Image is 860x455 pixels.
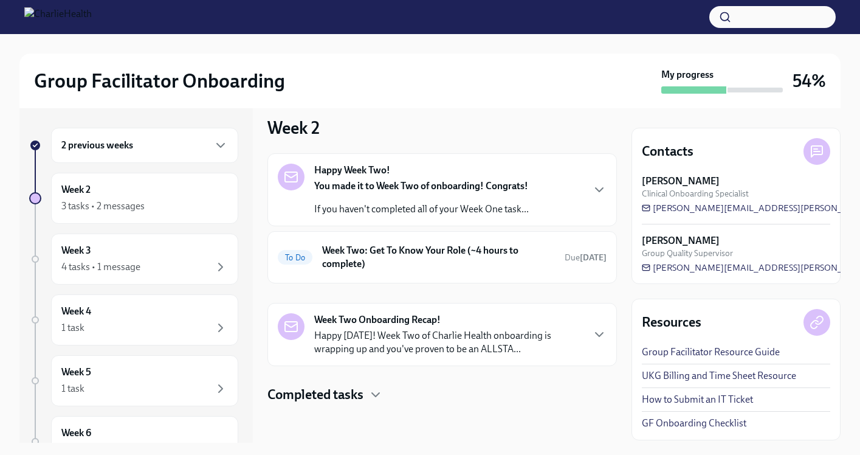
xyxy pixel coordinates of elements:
strong: [DATE] [580,252,607,263]
a: How to Submit an IT Ticket [642,393,753,406]
span: Due [565,252,607,263]
h4: Resources [642,313,701,332]
div: 4 tasks • 1 message [61,260,140,274]
div: 1 task [61,382,84,395]
p: Happy [DATE]! Week Two of Charlie Health onboarding is wrapping up and you've proven to be an ALL... [314,329,582,356]
a: Week 23 tasks • 2 messages [29,173,238,224]
h6: Week 3 [61,244,91,257]
div: Completed tasks [267,386,617,404]
a: Week 51 task [29,355,238,406]
strong: Week Two Onboarding Recap! [314,313,441,327]
a: Week 34 tasks • 1 message [29,234,238,285]
h2: Group Facilitator Onboarding [34,69,285,93]
h6: Week 2 [61,183,91,196]
span: To Do [278,253,312,262]
strong: Happy Week Two! [314,164,390,177]
strong: You made it to Week Two of onboarding! Congrats! [314,180,528,192]
strong: My progress [661,68,714,82]
div: 2 previous weeks [51,128,238,163]
h6: Week 6 [61,426,91,440]
h6: Week Two: Get To Know Your Role (~4 hours to complete) [322,244,555,271]
img: CharlieHealth [24,7,92,27]
strong: [PERSON_NAME] [642,175,720,188]
h6: Week 4 [61,305,91,318]
h3: Week 2 [267,117,320,139]
strong: [PERSON_NAME] [642,234,720,248]
a: To DoWeek Two: Get To Know Your Role (~4 hours to complete)Due[DATE] [278,241,607,273]
a: Week 41 task [29,294,238,346]
a: GF Onboarding Checklist [642,417,746,430]
span: August 18th, 2025 09:00 [565,252,607,263]
span: Clinical Onboarding Specialist [642,188,749,200]
a: Group Facilitator Resource Guide [642,346,780,359]
h4: Completed tasks [267,386,363,404]
div: 3 tasks • 2 messages [61,200,145,213]
h3: 54% [793,70,826,92]
a: UKG Billing and Time Sheet Resource [642,369,796,383]
h6: Week 5 [61,366,91,379]
div: 1 task [61,321,84,335]
p: If you haven't completed all of your Week One task... [314,203,529,216]
h6: 2 previous weeks [61,139,133,152]
span: Group Quality Supervisor [642,248,733,259]
h4: Contacts [642,142,693,161]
